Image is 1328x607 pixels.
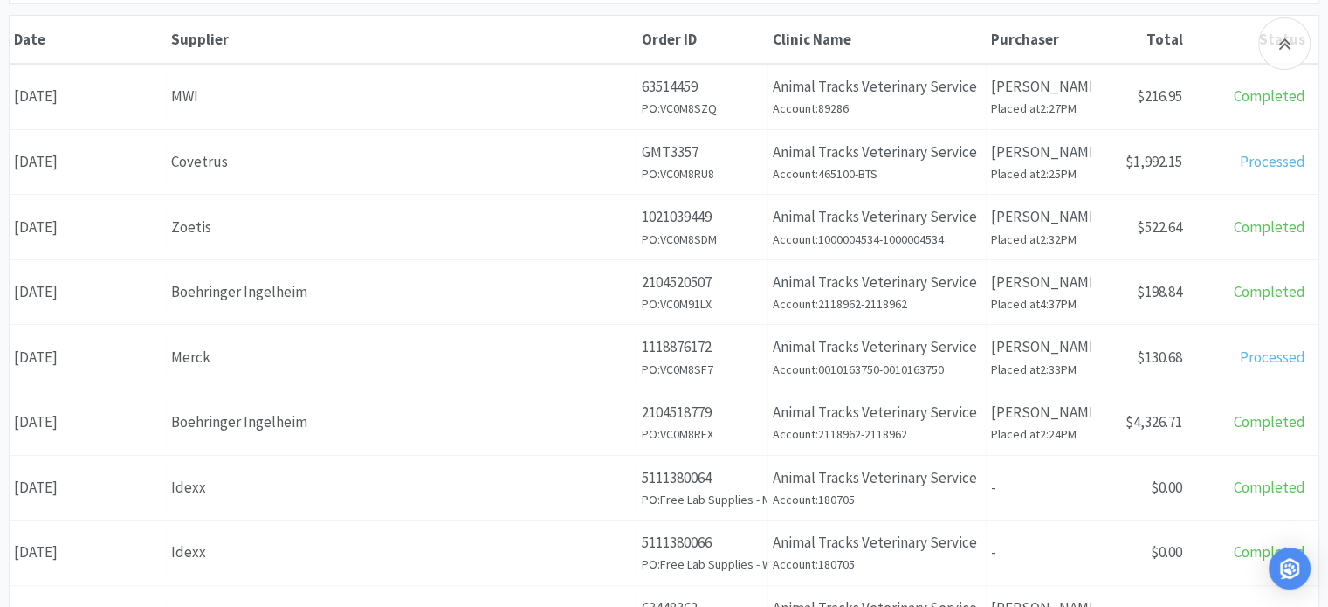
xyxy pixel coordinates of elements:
[171,30,633,49] div: Supplier
[991,271,1086,294] p: [PERSON_NAME]
[642,401,763,424] p: 2104518779
[1125,152,1182,171] span: $1,992.15
[10,400,167,445] div: [DATE]
[991,141,1086,164] p: [PERSON_NAME]
[1192,30,1305,49] div: Status
[773,271,981,294] p: Animal Tracks Veterinary Service
[642,424,763,444] h6: PO: VC0M8RFX
[1137,282,1182,301] span: $198.84
[171,280,632,304] div: Boehringer Ingelheim
[642,205,763,229] p: 1021039449
[773,424,981,444] h6: Account: 2118962-2118962
[642,271,763,294] p: 2104520507
[773,205,981,229] p: Animal Tracks Veterinary Service
[642,466,763,490] p: 5111380064
[642,531,763,555] p: 5111380066
[171,410,632,434] div: Boehringer Ingelheim
[14,30,162,49] div: Date
[773,490,981,509] h6: Account: 180705
[991,401,1086,424] p: [PERSON_NAME]
[991,360,1086,379] h6: Placed at 2:33PM
[773,360,981,379] h6: Account: 0010163750-0010163750
[642,230,763,249] h6: PO: VC0M8SDM
[642,360,763,379] h6: PO: VC0M8SF7
[171,216,632,239] div: Zoetis
[991,230,1086,249] h6: Placed at 2:32PM
[10,530,167,575] div: [DATE]
[773,99,981,118] h6: Account: 89286
[773,75,981,99] p: Animal Tracks Veterinary Service
[991,30,1087,49] div: Purchaser
[171,541,632,564] div: Idexx
[991,205,1086,229] p: [PERSON_NAME]
[773,141,981,164] p: Animal Tracks Veterinary Service
[773,164,981,183] h6: Account: 465100-BTS
[1125,412,1182,431] span: $4,326.71
[171,85,632,108] div: MWI
[1234,542,1305,562] span: Completed
[1234,217,1305,237] span: Completed
[171,476,632,500] div: Idexx
[1096,30,1183,49] div: Total
[1137,217,1182,237] span: $522.64
[10,74,167,119] div: [DATE]
[991,476,1086,500] p: -
[991,335,1086,359] p: [PERSON_NAME]
[773,294,981,314] h6: Account: 2118962-2118962
[773,30,982,49] div: Clinic Name
[642,490,763,509] h6: PO: Free Lab Supplies - Monthly
[773,531,981,555] p: Animal Tracks Veterinary Service
[10,205,167,250] div: [DATE]
[642,141,763,164] p: GMT3357
[1234,478,1305,497] span: Completed
[1234,282,1305,301] span: Completed
[1240,152,1305,171] span: Processed
[642,164,763,183] h6: PO: VC0M8RU8
[1234,412,1305,431] span: Completed
[1137,348,1182,367] span: $130.68
[171,346,632,369] div: Merck
[773,555,981,574] h6: Account: 180705
[773,401,981,424] p: Animal Tracks Veterinary Service
[773,335,981,359] p: Animal Tracks Veterinary Service
[10,466,167,510] div: [DATE]
[1151,542,1182,562] span: $0.00
[642,555,763,574] h6: PO: Free Lab Supplies - Weekly
[642,99,763,118] h6: PO: VC0M8SZQ
[773,230,981,249] h6: Account: 1000004534-1000004534
[10,335,167,380] div: [DATE]
[642,30,764,49] div: Order ID
[1234,86,1305,106] span: Completed
[991,99,1086,118] h6: Placed at 2:27PM
[642,75,763,99] p: 63514459
[991,164,1086,183] h6: Placed at 2:25PM
[991,541,1086,564] p: -
[991,424,1086,444] h6: Placed at 2:24PM
[642,335,763,359] p: 1118876172
[991,75,1086,99] p: [PERSON_NAME]
[642,294,763,314] h6: PO: VC0M91LX
[1137,86,1182,106] span: $216.95
[171,150,632,174] div: Covetrus
[1151,478,1182,497] span: $0.00
[773,466,981,490] p: Animal Tracks Veterinary Service
[1269,548,1311,590] div: Open Intercom Messenger
[1240,348,1305,367] span: Processed
[10,270,167,314] div: [DATE]
[991,294,1086,314] h6: Placed at 4:37PM
[10,140,167,184] div: [DATE]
